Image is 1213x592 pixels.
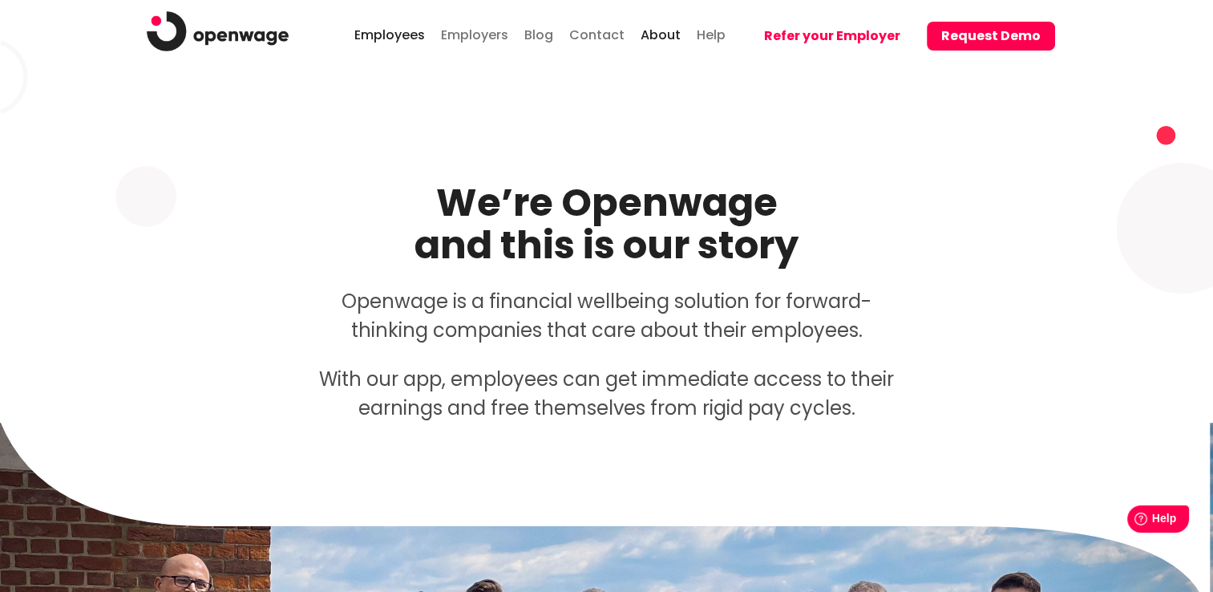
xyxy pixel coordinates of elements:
a: Help [693,11,730,55]
a: Refer your Employer [738,6,915,69]
button: Request Demo [927,22,1055,51]
a: Employers [437,11,512,55]
a: Employees [350,11,429,55]
a: Request Demo [915,6,1055,69]
p: Openwage is a financial wellbeing solution for forward-thinking companies that care about their e... [316,287,898,345]
h1: We’re Openwage and this is our story [228,182,985,267]
button: Refer your Employer [750,22,915,51]
a: About [637,11,685,55]
p: With our app, employees can get immediate access to their earnings and free themselves from rigid... [316,365,898,423]
img: logo.png [147,11,289,51]
a: Blog [520,11,557,55]
a: Contact [565,11,629,55]
iframe: Help widget launcher [1070,499,1195,544]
